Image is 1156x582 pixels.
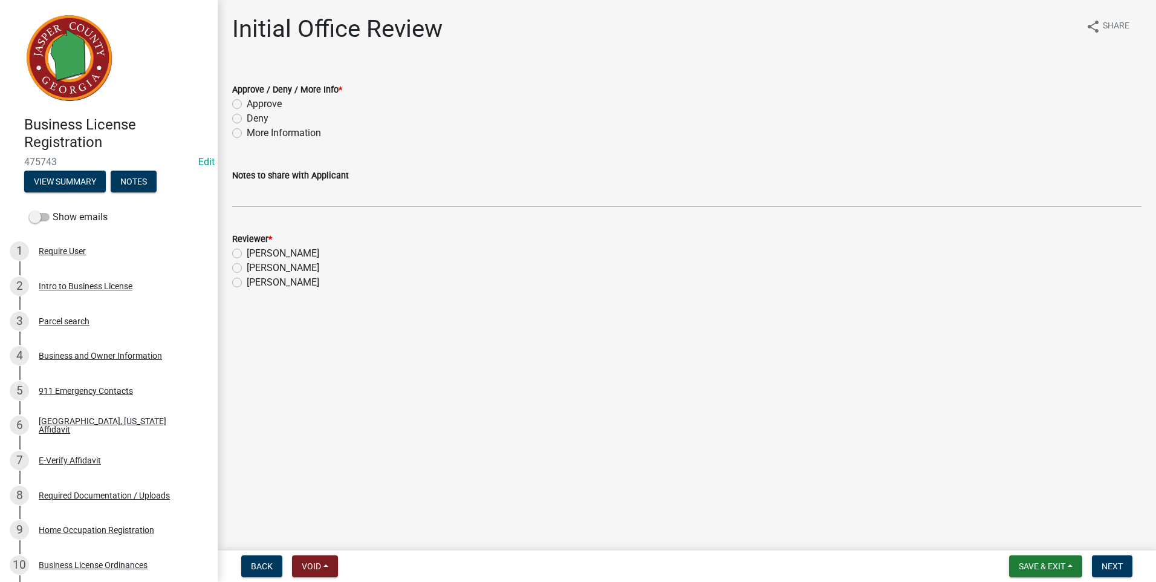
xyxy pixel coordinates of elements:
[39,317,89,325] div: Parcel search
[39,387,133,395] div: 911 Emergency Contacts
[1092,555,1132,577] button: Next
[29,210,108,224] label: Show emails
[247,126,321,140] label: More Information
[39,456,101,465] div: E-Verify Affidavit
[10,520,29,540] div: 9
[10,276,29,296] div: 2
[10,381,29,401] div: 5
[247,275,319,290] label: [PERSON_NAME]
[198,156,215,168] a: Edit
[10,486,29,505] div: 8
[39,351,162,360] div: Business and Owner Information
[10,241,29,261] div: 1
[24,177,106,187] wm-modal-confirm: Summary
[111,177,157,187] wm-modal-confirm: Notes
[39,491,170,500] div: Required Documentation / Uploads
[232,235,272,244] label: Reviewer
[241,555,282,577] button: Back
[247,97,282,111] label: Approve
[10,346,29,365] div: 4
[24,171,106,192] button: View Summary
[39,417,198,434] div: [GEOGRAPHIC_DATA], [US_STATE] Affidavit
[1019,561,1065,571] span: Save & Exit
[24,116,208,151] h4: Business License Registration
[247,246,319,261] label: [PERSON_NAME]
[251,561,273,571] span: Back
[10,312,29,331] div: 3
[111,171,157,192] button: Notes
[10,451,29,470] div: 7
[292,555,338,577] button: Void
[39,561,148,569] div: Business License Ordinances
[1102,561,1123,571] span: Next
[1086,19,1100,34] i: share
[232,172,349,180] label: Notes to share with Applicant
[39,247,86,255] div: Require User
[1009,555,1082,577] button: Save & Exit
[232,15,443,44] h1: Initial Office Review
[39,282,132,290] div: Intro to Business License
[302,561,321,571] span: Void
[39,526,154,534] div: Home Occupation Registration
[1103,19,1129,34] span: Share
[1076,15,1139,38] button: shareShare
[24,156,193,168] span: 475743
[247,111,268,126] label: Deny
[10,416,29,435] div: 6
[232,86,342,94] label: Approve / Deny / More Info
[198,156,215,168] wm-modal-confirm: Edit Application Number
[10,555,29,575] div: 10
[247,261,319,275] label: [PERSON_NAME]
[24,13,115,103] img: Jasper County, Georgia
